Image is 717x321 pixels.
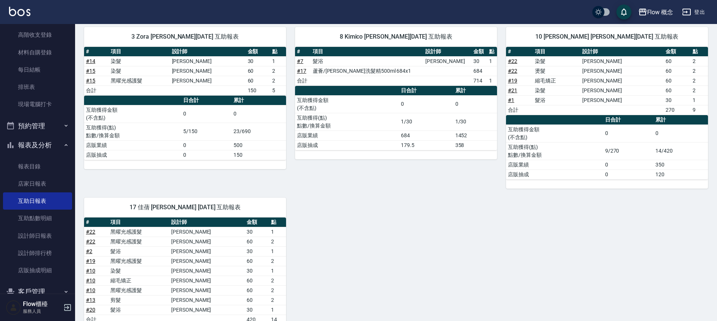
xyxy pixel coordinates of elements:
td: 30 [246,56,271,66]
td: 0 [603,124,654,142]
td: 2 [269,237,286,246]
td: 0 [654,124,708,142]
button: save [616,4,631,19]
a: #10 [86,268,95,274]
td: [PERSON_NAME] [580,76,664,85]
table: a dense table [506,115,708,180]
th: # [506,47,533,57]
th: 金額 [245,217,269,227]
a: #22 [86,238,95,244]
td: 髮浴 [533,95,580,105]
h5: Flow櫃檯 [23,300,61,308]
table: a dense table [295,47,497,86]
table: a dense table [506,47,708,115]
td: 60 [245,295,269,305]
td: 0 [181,105,232,123]
a: #22 [508,68,517,74]
th: 點 [269,217,286,227]
td: 60 [245,256,269,266]
td: 染髮 [109,66,170,76]
th: 點 [487,47,497,57]
button: 預約管理 [3,116,72,136]
td: 1452 [453,130,497,140]
td: 2 [269,285,286,295]
td: [PERSON_NAME] [169,276,245,285]
td: 350 [654,160,708,169]
td: [PERSON_NAME] [169,246,245,256]
td: 60 [246,66,271,76]
table: a dense table [84,47,286,96]
td: [PERSON_NAME] [169,285,245,295]
td: 0 [181,150,232,160]
td: [PERSON_NAME] [170,76,246,85]
td: 30 [245,305,269,315]
th: 日合計 [603,115,654,125]
th: 設計師 [170,47,246,57]
th: # [295,47,311,57]
td: 2 [691,76,708,85]
td: 30 [245,227,269,237]
th: 項目 [533,47,580,57]
td: 2 [691,66,708,76]
td: 互助獲得金額 (不含點) [84,105,181,123]
td: 150 [246,85,271,95]
td: 1 [691,95,708,105]
td: 染髮 [108,266,169,276]
th: 日合計 [181,96,232,105]
td: [PERSON_NAME] [169,237,245,246]
td: 店販業績 [506,160,603,169]
td: 358 [453,140,497,150]
td: 60 [664,66,691,76]
td: 髮浴 [108,305,169,315]
td: 179.5 [399,140,453,150]
th: 項目 [311,47,423,57]
a: #19 [86,258,95,264]
th: 設計師 [423,47,471,57]
td: 2 [270,66,286,76]
span: 10 [PERSON_NAME] [PERSON_NAME][DATE] 互助報表 [515,33,699,40]
button: 登出 [679,5,708,19]
th: 金額 [471,47,487,57]
td: 1 [270,56,286,66]
td: 60 [245,237,269,246]
a: 高階收支登錄 [3,26,72,43]
th: # [84,217,108,227]
td: [PERSON_NAME] [580,95,664,105]
th: 點 [691,47,708,57]
td: 60 [664,85,691,95]
td: [PERSON_NAME] [169,305,245,315]
td: 店販業績 [84,140,181,150]
th: 項目 [109,47,170,57]
td: 60 [664,56,691,66]
td: 1/30 [399,113,453,130]
td: 60 [245,276,269,285]
td: 2 [269,256,286,266]
td: [PERSON_NAME] [169,266,245,276]
td: 5 [270,85,286,95]
td: 互助獲得(點) 點數/換算金額 [84,123,181,140]
button: Flow 概念 [635,4,676,20]
a: 互助點數明細 [3,210,72,227]
td: 150 [232,150,286,160]
th: 點 [270,47,286,57]
td: 互助獲得(點) 點數/換算金額 [295,113,399,130]
td: 0 [453,95,497,113]
td: 縮毛矯正 [533,76,580,85]
td: 30 [664,95,691,105]
a: 報表目錄 [3,158,72,175]
td: 黑曜光感護髮 [108,227,169,237]
a: #22 [508,58,517,64]
td: [PERSON_NAME] [580,66,664,76]
td: 合計 [506,105,533,115]
a: 店家日報表 [3,175,72,192]
table: a dense table [84,96,286,160]
td: 0 [603,169,654,179]
td: [PERSON_NAME] [580,85,664,95]
td: 270 [664,105,691,115]
td: 23/690 [232,123,286,140]
td: 5/150 [181,123,232,140]
td: 店販抽成 [295,140,399,150]
td: 染髮 [533,56,580,66]
a: #2 [86,248,92,254]
td: 1 [269,305,286,315]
